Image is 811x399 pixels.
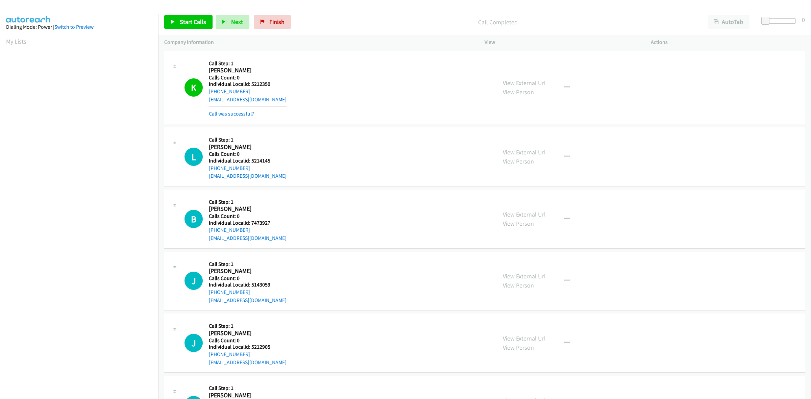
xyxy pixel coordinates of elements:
a: View External Url [503,334,546,342]
a: View External Url [503,210,546,218]
a: View External Url [503,272,546,280]
h5: Calls Count: 0 [209,213,287,220]
a: [PHONE_NUMBER] [209,165,250,171]
a: Finish [254,15,291,29]
h5: Calls Count: 0 [209,275,287,282]
a: [PHONE_NUMBER] [209,88,250,95]
div: Delay between calls (in seconds) [765,18,796,24]
h1: J [185,272,203,290]
h5: Individual Localid: 5212905 [209,344,287,350]
h1: J [185,334,203,352]
a: View Person [503,157,534,165]
div: The call is yet to be attempted [185,148,203,166]
h2: [PERSON_NAME] [209,267,279,275]
h5: Calls Count: 0 [209,337,287,344]
a: [PHONE_NUMBER] [209,351,250,357]
a: [EMAIL_ADDRESS][DOMAIN_NAME] [209,173,287,179]
p: Company Information [164,38,472,46]
h2: [PERSON_NAME] [209,329,279,337]
h2: [PERSON_NAME] [209,143,279,151]
div: Dialing Mode: Power | [6,23,152,31]
h1: B [185,210,203,228]
h2: [PERSON_NAME] [209,205,279,213]
span: Next [231,18,243,26]
span: Start Calls [180,18,206,26]
iframe: Dialpad [6,52,158,373]
h1: K [185,78,203,97]
h2: [PERSON_NAME] [209,67,279,74]
div: 0 [802,15,805,24]
h1: L [185,148,203,166]
h5: Calls Count: 0 [209,151,287,157]
a: View Person [503,88,534,96]
p: Call Completed [300,18,695,27]
a: View Person [503,344,534,351]
a: Call was successful? [209,110,254,117]
a: My Lists [6,38,26,45]
h5: Calls Count: 0 [209,74,287,81]
h5: Individual Localid: 5212350 [209,81,287,88]
iframe: Resource Center [791,173,811,226]
button: Next [216,15,249,29]
div: The call is yet to be attempted [185,210,203,228]
a: View External Url [503,79,546,87]
span: Finish [269,18,285,26]
h5: Individual Localid: 5143059 [209,281,287,288]
a: [PHONE_NUMBER] [209,289,250,295]
h5: Call Step: 1 [209,385,287,392]
a: View External Url [503,148,546,156]
a: [EMAIL_ADDRESS][DOMAIN_NAME] [209,359,287,366]
h5: Call Step: 1 [209,199,287,205]
a: Switch to Preview [54,24,94,30]
a: View Person [503,281,534,289]
h5: Call Step: 1 [209,60,287,67]
a: View Person [503,220,534,227]
h5: Individual Localid: 7473927 [209,220,287,226]
h5: Call Step: 1 [209,136,287,143]
a: [EMAIL_ADDRESS][DOMAIN_NAME] [209,297,287,303]
p: Actions [651,38,805,46]
h5: Individual Localid: 5214145 [209,157,287,164]
button: AutoTab [708,15,749,29]
p: View [485,38,639,46]
div: The call is yet to be attempted [185,334,203,352]
h5: Call Step: 1 [209,261,287,268]
a: [EMAIL_ADDRESS][DOMAIN_NAME] [209,96,287,103]
a: [EMAIL_ADDRESS][DOMAIN_NAME] [209,235,287,241]
a: [PHONE_NUMBER] [209,227,250,233]
h5: Call Step: 1 [209,323,287,329]
a: Start Calls [164,15,213,29]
